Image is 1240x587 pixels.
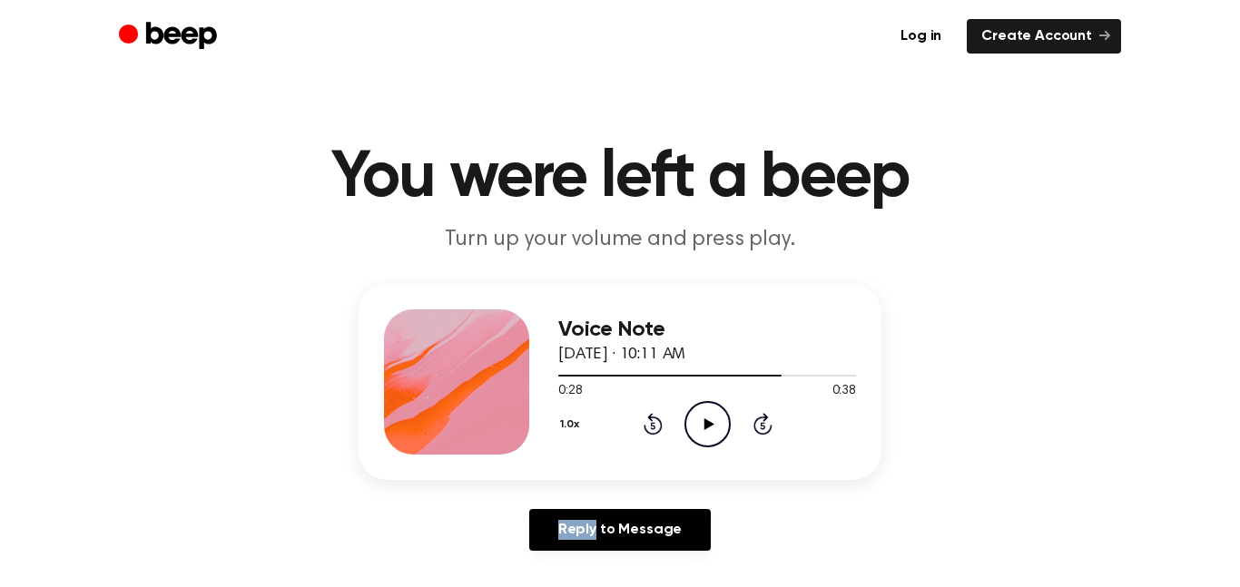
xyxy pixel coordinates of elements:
h3: Voice Note [558,318,856,342]
span: 0:28 [558,382,582,401]
span: [DATE] · 10:11 AM [558,347,685,363]
p: Turn up your volume and press play. [271,225,969,255]
a: Log in [886,19,956,54]
a: Reply to Message [529,509,711,551]
h1: You were left a beep [155,145,1085,210]
a: Create Account [967,19,1121,54]
button: 1.0x [558,409,586,440]
a: Beep [119,19,221,54]
span: 0:38 [832,382,856,401]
